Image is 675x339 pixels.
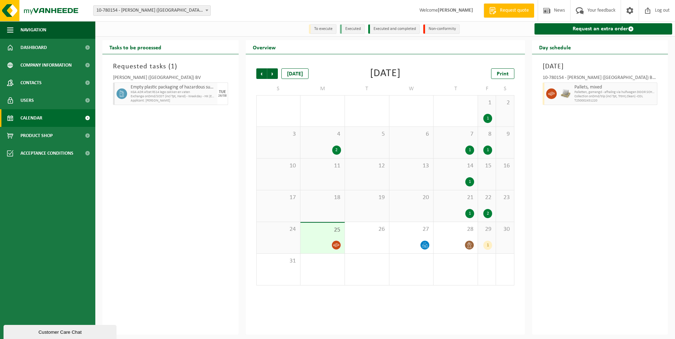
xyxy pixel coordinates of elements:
div: 1 [465,177,474,186]
span: 21 [437,194,474,202]
span: Pallets, mixed [574,85,656,90]
h3: [DATE] [543,61,658,72]
td: T [345,82,389,95]
div: 1 [483,241,492,250]
span: Empty plastic packaging of hazardous substances [131,85,216,90]
span: Request quote [498,7,531,14]
td: W [389,82,434,95]
span: 25 [304,226,341,234]
span: Acceptance conditions [20,144,73,162]
span: 11 [304,162,341,170]
span: 6 [393,130,430,138]
span: 10 [260,162,297,170]
div: 10-780154 - [PERSON_NAME] ([GEOGRAPHIC_DATA]) BV - IEPER [543,75,658,82]
li: Non-conformity [423,24,460,34]
div: 2 [332,146,341,155]
h3: Requested tasks ( ) [113,61,228,72]
span: 1 [482,99,492,107]
div: TUE [219,90,226,94]
div: 1 [465,209,474,218]
a: Request quote [484,4,534,18]
span: 30 [500,226,510,233]
span: Calendar [20,109,42,127]
span: 17 [260,194,297,202]
h2: Day schedule [532,40,578,54]
span: 3 [260,130,297,138]
iframe: chat widget [4,323,118,339]
span: 16 [500,162,510,170]
span: 26 [348,226,386,233]
li: To execute [309,24,336,34]
span: 12 [348,162,386,170]
div: 26/08 [218,94,227,98]
div: 1 [483,114,492,123]
span: Previous [256,68,267,79]
span: 22 [482,194,492,202]
span: 18 [304,194,341,202]
span: Users [20,92,34,109]
div: 1 [483,146,492,155]
td: F [478,82,496,95]
span: Dashboard [20,39,47,56]
div: 1 [465,146,474,155]
div: [DATE] [281,68,309,79]
strong: [PERSON_NAME] [438,8,473,13]
span: 5 [348,130,386,138]
li: Executed and completed [368,24,420,34]
span: 14 [437,162,474,170]
span: 8 [482,130,492,138]
span: 10-780154 - ROYAL SANDERS (BELGIUM) BV - IEPER [93,5,211,16]
td: T [434,82,478,95]
div: [DATE] [370,68,401,79]
li: Executed [340,24,365,34]
span: Collection onDmd/trip (incl Tpt, Trtmt,Clean) -COL [574,94,656,99]
span: 19 [348,194,386,202]
span: 28 [437,226,474,233]
span: Navigation [20,21,46,39]
span: Applicant: [PERSON_NAME] [131,99,216,103]
span: 7 [437,130,474,138]
td: M [300,82,345,95]
span: 9 [500,130,510,138]
h2: Tasks to be processed [102,40,168,54]
div: 2 [483,209,492,218]
span: 1 [171,63,175,70]
span: 31 [260,257,297,265]
a: Print [491,68,514,79]
span: 24 [260,226,297,233]
td: S [496,82,514,95]
span: Company information [20,56,72,74]
span: Contacts [20,74,42,92]
span: 2 [500,99,510,107]
span: 27 [393,226,430,233]
span: 4 [304,130,341,138]
span: KGA ADR Afzet RS14 lege zakken en vaten [131,90,216,94]
span: Palletten, gemengd - afhaling via huifwagen DOOR SCHERRENS [574,90,656,94]
div: [PERSON_NAME] ([GEOGRAPHIC_DATA]) BV [113,75,228,82]
span: Print [497,71,509,77]
span: T250002451220 [574,99,656,103]
span: Exchange onDmd/SCOT (incl Tpt, Hand) - Weekday - HK (Exch) [131,94,216,99]
span: Product Shop [20,127,53,144]
span: 10-780154 - ROYAL SANDERS (BELGIUM) BV - IEPER [94,6,210,16]
span: 15 [482,162,492,170]
a: Request an extra order [534,23,673,35]
span: 23 [500,194,510,202]
img: LP-PA-00000-WDN-11 [560,88,571,99]
h2: Overview [246,40,283,54]
span: Next [267,68,278,79]
td: S [256,82,301,95]
span: 29 [482,226,492,233]
span: 20 [393,194,430,202]
span: 13 [393,162,430,170]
